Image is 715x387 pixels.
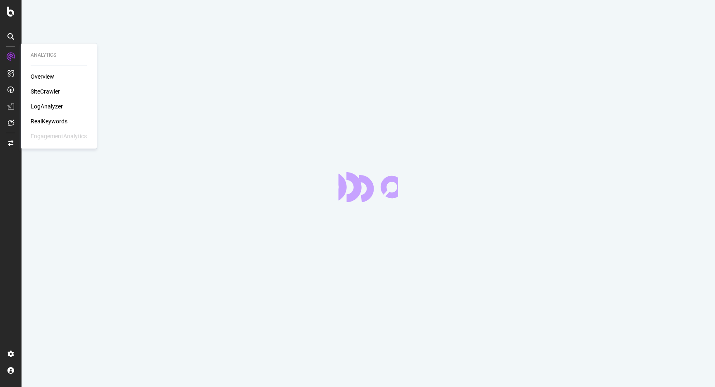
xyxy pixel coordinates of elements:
[31,72,54,81] a: Overview
[31,87,60,96] a: SiteCrawler
[31,102,63,111] a: LogAnalyzer
[31,52,87,59] div: Analytics
[338,172,398,202] div: animation
[31,117,67,125] a: RealKeywords
[31,132,87,140] div: EngagementAnalytics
